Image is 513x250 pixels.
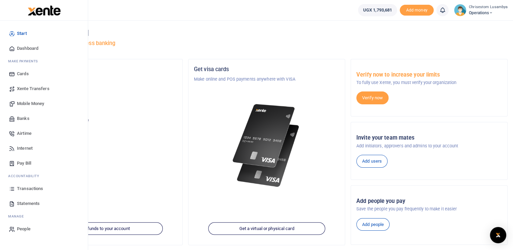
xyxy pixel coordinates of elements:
[194,76,339,83] p: Make online and POS payments anywhere with VISA
[17,145,33,152] span: Internet
[356,79,502,86] p: To fully use Xente, you must verify your organization
[454,4,508,16] a: profile-user Chrisestom Lusambya Operations
[17,115,29,122] span: Banks
[356,155,388,168] a: Add users
[5,26,82,41] a: Start
[5,211,82,222] li: M
[17,226,31,232] span: People
[355,4,400,16] li: Wallet ballance
[5,141,82,156] a: Internet
[46,222,163,235] a: Add funds to your account
[17,85,50,92] span: Xente Transfers
[32,66,177,73] h5: Organization
[32,126,177,132] h5: UGX 1,793,681
[17,185,43,192] span: Transactions
[28,5,61,16] img: logo-large
[5,96,82,111] a: Mobile Money
[5,181,82,196] a: Transactions
[32,102,177,109] p: Operations
[5,156,82,171] a: Pay Bill
[5,196,82,211] a: Statements
[5,66,82,81] a: Cards
[469,10,508,16] span: Operations
[5,41,82,56] a: Dashboard
[5,81,82,96] a: Xente Transfers
[12,214,24,219] span: anage
[13,173,39,179] span: countability
[26,29,508,37] h4: Hello [PERSON_NAME]
[400,7,434,12] a: Add money
[5,126,82,141] a: Airtime
[26,40,508,47] h5: Welcome to better business banking
[17,130,32,137] span: Airtime
[230,99,303,192] img: xente-_physical_cards.png
[12,59,38,64] span: ake Payments
[363,7,392,14] span: UGX 1,793,681
[356,218,390,231] a: Add people
[400,5,434,16] li: Toup your wallet
[454,4,466,16] img: profile-user
[356,206,502,212] p: Save the people you pay frequently to make it easier
[27,7,61,13] a: logo-small logo-large logo-large
[5,171,82,181] li: Ac
[356,91,389,104] a: Verify now
[356,134,502,141] h5: Invite your team mates
[400,5,434,16] span: Add money
[32,76,177,83] p: INNOVATION VILLAGE
[490,227,506,243] div: Open Intercom Messenger
[32,92,177,99] h5: Account
[469,4,508,10] small: Chrisestom Lusambya
[5,222,82,236] a: People
[208,222,325,235] a: Get a virtual or physical card
[17,160,31,167] span: Pay Bill
[358,4,397,16] a: UGX 1,793,681
[5,111,82,126] a: Banks
[5,56,82,66] li: M
[194,66,339,73] h5: Get visa cards
[356,71,502,78] h5: Verify now to increase your limits
[17,45,38,52] span: Dashboard
[17,200,40,207] span: Statements
[17,70,29,77] span: Cards
[32,117,177,124] p: Your current account balance
[17,30,27,37] span: Start
[356,198,502,205] h5: Add people you pay
[356,143,502,149] p: Add initiators, approvers and admins to your account
[17,100,44,107] span: Mobile Money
